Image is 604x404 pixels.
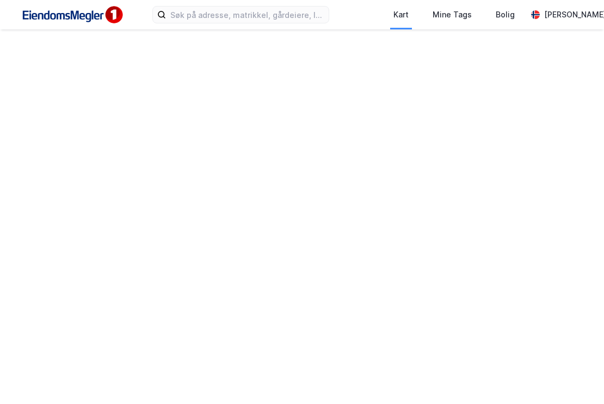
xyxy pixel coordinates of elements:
div: Kontrollprogram for chat [550,352,604,404]
iframe: Chat Widget [550,352,604,404]
div: Mine Tags [433,8,472,21]
div: Bolig [496,8,515,21]
div: Kart [393,8,409,21]
img: F4PB6Px+NJ5v8B7XTbfpPpyloAAAAASUVORK5CYII= [17,3,126,27]
input: Søk på adresse, matrikkel, gårdeiere, leietakere eller personer [166,7,329,23]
